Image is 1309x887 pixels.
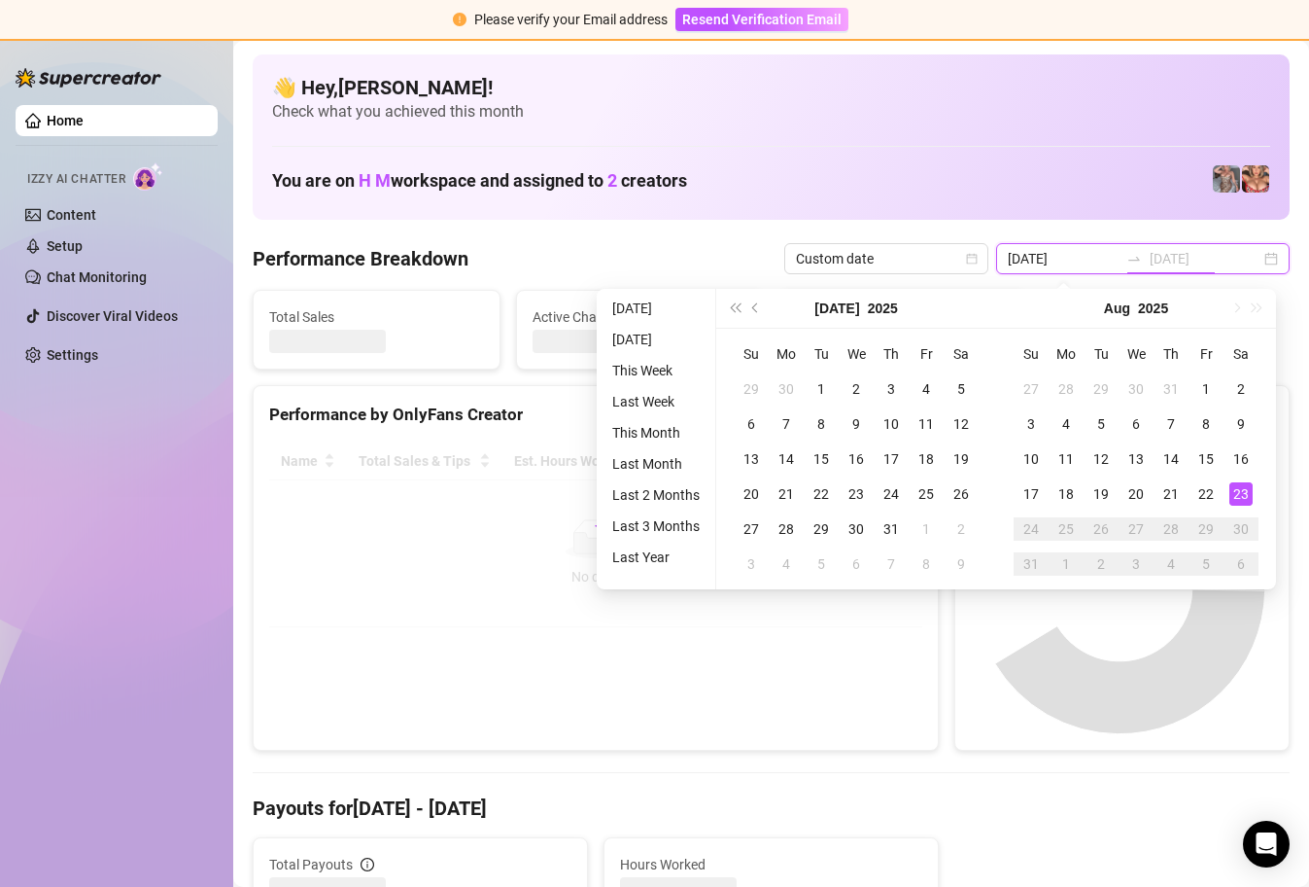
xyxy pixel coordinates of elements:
div: 16 [844,447,868,471]
td: 2025-08-05 [1084,407,1119,442]
th: Mo [1049,337,1084,372]
div: 5 [949,377,973,401]
span: Active Chats [533,306,747,328]
button: Choose a year [868,289,898,328]
div: 11 [914,412,938,436]
div: 23 [1229,482,1253,506]
td: 2025-07-05 [944,372,979,407]
div: 21 [1159,482,1183,506]
h4: Payouts for [DATE] - [DATE] [253,795,1290,822]
span: calendar [966,253,978,265]
a: Content [47,207,96,223]
div: 19 [1089,482,1113,506]
td: 2025-08-07 [1154,407,1188,442]
span: Total Sales [269,306,484,328]
td: 2025-07-30 [839,512,874,547]
div: 7 [1159,412,1183,436]
div: 5 [810,552,833,576]
div: 12 [1089,447,1113,471]
td: 2025-07-15 [804,442,839,477]
div: 18 [914,447,938,471]
td: 2025-07-13 [734,442,769,477]
span: Resend Verification Email [682,12,842,27]
td: 2025-08-25 [1049,512,1084,547]
td: 2025-09-02 [1084,547,1119,582]
th: Sa [1223,337,1258,372]
td: 2025-07-29 [804,512,839,547]
td: 2025-09-04 [1154,547,1188,582]
input: End date [1150,248,1260,269]
div: 4 [914,377,938,401]
th: Mo [769,337,804,372]
th: Su [1014,337,1049,372]
div: 10 [879,412,903,436]
li: Last Week [604,390,707,413]
td: 2025-08-06 [1119,407,1154,442]
td: 2025-08-15 [1188,442,1223,477]
div: 8 [1194,412,1218,436]
td: 2025-08-07 [874,547,909,582]
td: 2025-08-08 [1188,407,1223,442]
h1: You are on workspace and assigned to creators [272,170,687,192]
td: 2025-08-23 [1223,477,1258,512]
div: 2 [949,517,973,541]
div: 5 [1194,552,1218,576]
div: 9 [949,552,973,576]
div: 29 [740,377,763,401]
div: 1 [1194,377,1218,401]
td: 2025-08-27 [1119,512,1154,547]
td: 2025-08-09 [944,547,979,582]
td: 2025-07-19 [944,442,979,477]
td: 2025-07-28 [1049,372,1084,407]
div: 24 [879,482,903,506]
td: 2025-08-14 [1154,442,1188,477]
th: Fr [909,337,944,372]
div: 3 [740,552,763,576]
td: 2025-07-23 [839,477,874,512]
td: 2025-07-31 [1154,372,1188,407]
th: Tu [1084,337,1119,372]
div: 15 [1194,447,1218,471]
td: 2025-07-22 [804,477,839,512]
div: 27 [1124,517,1148,541]
td: 2025-07-29 [1084,372,1119,407]
td: 2025-07-04 [909,372,944,407]
td: 2025-08-29 [1188,512,1223,547]
div: 14 [775,447,798,471]
div: 18 [1054,482,1078,506]
td: 2025-08-22 [1188,477,1223,512]
div: 30 [844,517,868,541]
li: This Week [604,359,707,382]
td: 2025-08-31 [1014,547,1049,582]
button: Resend Verification Email [675,8,848,31]
td: 2025-07-18 [909,442,944,477]
div: 3 [1019,412,1043,436]
td: 2025-08-30 [1223,512,1258,547]
a: Discover Viral Videos [47,308,178,324]
div: 3 [879,377,903,401]
td: 2025-07-27 [734,512,769,547]
div: 22 [1194,482,1218,506]
div: Open Intercom Messenger [1243,821,1290,868]
button: Choose a year [1138,289,1168,328]
td: 2025-07-10 [874,407,909,442]
th: We [1119,337,1154,372]
th: Su [734,337,769,372]
div: 24 [1019,517,1043,541]
td: 2025-08-06 [839,547,874,582]
div: 1 [1054,552,1078,576]
td: 2025-09-06 [1223,547,1258,582]
div: 2 [1229,377,1253,401]
div: 6 [1229,552,1253,576]
div: 29 [1194,517,1218,541]
div: 17 [879,447,903,471]
div: 31 [879,517,903,541]
th: Fr [1188,337,1223,372]
td: 2025-07-16 [839,442,874,477]
span: info-circle [361,858,374,871]
div: 2 [1089,552,1113,576]
li: Last Year [604,546,707,569]
div: 29 [810,517,833,541]
div: 8 [914,552,938,576]
td: 2025-07-20 [734,477,769,512]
